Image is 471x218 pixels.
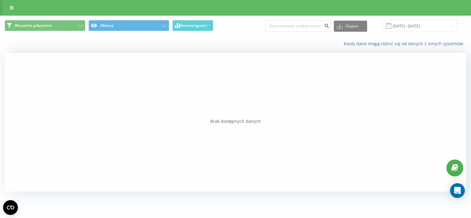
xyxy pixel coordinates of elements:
[88,20,169,31] button: Główny
[5,20,85,31] button: Wszystkie połączenia
[172,20,213,31] button: Harmonogram
[334,21,367,32] button: Eksport
[15,23,52,28] span: Wszystkie połączenia
[180,23,206,28] span: Harmonogram
[5,118,466,124] div: Brak dostępnych danych
[265,21,331,32] input: Wyszukiwanie według numeru
[3,200,18,215] button: Open CMP widget
[344,41,466,46] a: Kiedy dane mogą różnić się od danych z innych systemów
[450,183,465,198] div: Open Intercom Messenger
